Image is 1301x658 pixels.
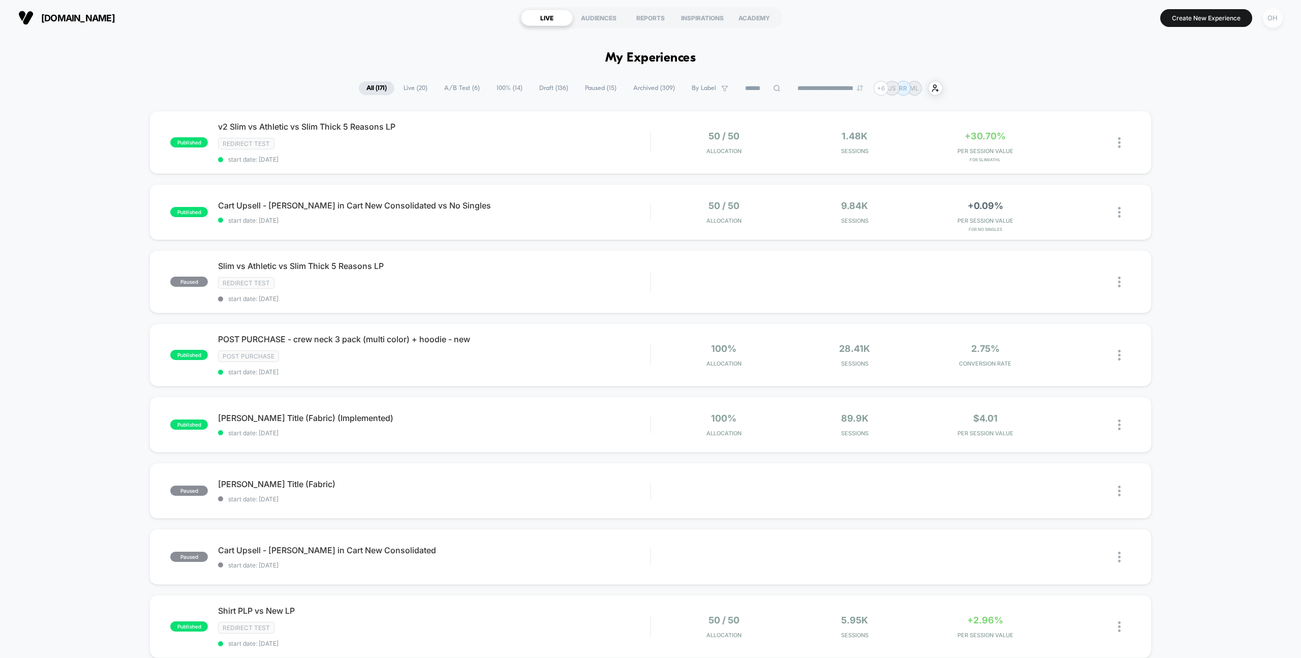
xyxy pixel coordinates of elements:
span: Cart Upsell - [PERSON_NAME] in Cart New Consolidated vs No Singles [218,200,650,211]
span: Archived ( 309 ) [626,81,683,95]
span: Allocation [706,217,741,224]
h1: My Experiences [605,51,696,66]
span: published [170,137,208,147]
div: + 6 [874,81,888,96]
span: PER SESSION VALUE [922,147,1048,155]
span: Allocation [706,430,741,437]
span: Redirect Test [218,277,274,289]
img: close [1118,207,1121,218]
img: close [1118,552,1121,562]
div: ACADEMY [728,10,780,26]
span: A/B Test ( 6 ) [437,81,487,95]
span: start date: [DATE] [218,429,650,437]
span: for Slim/Athl [922,157,1048,162]
img: close [1118,350,1121,361]
span: [PERSON_NAME] Title (Fabric) [218,479,650,489]
span: [PERSON_NAME] Title (Fabric) (Implemented) [218,413,650,423]
button: OH [1260,8,1286,28]
span: +0.09% [968,200,1003,211]
span: paused [170,552,208,562]
span: start date: [DATE] [218,156,650,163]
span: PER SESSION VALUE [922,632,1048,639]
p: ML [910,84,919,92]
span: All ( 171 ) [359,81,394,95]
span: paused [170,277,208,287]
span: 89.9k [841,413,869,424]
span: published [170,350,208,360]
span: Paused ( 15 ) [577,81,624,95]
span: POST PURCHASE - crew neck 3 pack (multi color) + hoodie - new [218,334,650,344]
span: published [170,207,208,217]
div: AUDIENCES [573,10,625,26]
span: Slim vs Athletic vs Slim Thick 5 Reasons LP [218,261,650,271]
span: 2.75% [971,343,1000,354]
span: Redirect Test [218,622,274,634]
span: Sessions [792,360,917,367]
span: start date: [DATE] [218,295,650,303]
span: v2 Slim vs Athletic vs Slim Thick 5 Reasons LP [218,122,650,132]
span: By Label [692,84,716,92]
span: Sessions [792,430,917,437]
img: end [857,85,863,91]
span: Live ( 20 ) [396,81,435,95]
span: PER SESSION VALUE [922,430,1048,437]
span: $4.01 [973,413,998,424]
span: Allocation [706,360,741,367]
span: published [170,621,208,632]
span: Allocation [706,632,741,639]
span: 9.84k [841,200,868,211]
span: 5.95k [841,615,868,625]
span: CONVERSION RATE [922,360,1048,367]
span: 50 / 50 [708,131,739,141]
div: OH [1263,8,1283,28]
div: LIVE [521,10,573,26]
span: +2.96% [967,615,1003,625]
p: RR [899,84,907,92]
span: paused [170,486,208,496]
img: close [1118,621,1121,632]
span: 28.41k [839,343,870,354]
span: 100% ( 14 ) [489,81,530,95]
span: published [170,420,208,430]
span: Draft ( 136 ) [532,81,576,95]
span: Redirect Test [218,138,274,149]
span: Post Purchase [218,350,279,362]
span: start date: [DATE] [218,561,650,569]
span: Sessions [792,632,917,639]
span: [DOMAIN_NAME] [41,13,115,23]
span: for No Singles [922,227,1048,232]
span: Sessions [792,147,917,155]
span: Sessions [792,217,917,224]
span: Cart Upsell - [PERSON_NAME] in Cart New Consolidated [218,545,650,555]
span: start date: [DATE] [218,217,650,224]
img: close [1118,486,1121,496]
button: [DOMAIN_NAME] [15,10,118,26]
span: Shirt PLP vs New LP [218,606,650,616]
div: REPORTS [625,10,676,26]
span: 100% [711,413,736,424]
span: PER SESSION VALUE [922,217,1048,224]
span: +30.70% [965,131,1006,141]
span: 50 / 50 [708,615,739,625]
span: Allocation [706,147,741,155]
span: 50 / 50 [708,200,739,211]
button: Create New Experience [1160,9,1252,27]
img: close [1118,420,1121,430]
div: INSPIRATIONS [676,10,728,26]
span: start date: [DATE] [218,368,650,376]
span: 1.48k [842,131,868,141]
img: close [1118,277,1121,287]
span: start date: [DATE] [218,495,650,503]
img: Visually logo [18,10,34,25]
img: close [1118,137,1121,148]
p: JS [888,84,896,92]
span: start date: [DATE] [218,640,650,647]
span: 100% [711,343,736,354]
